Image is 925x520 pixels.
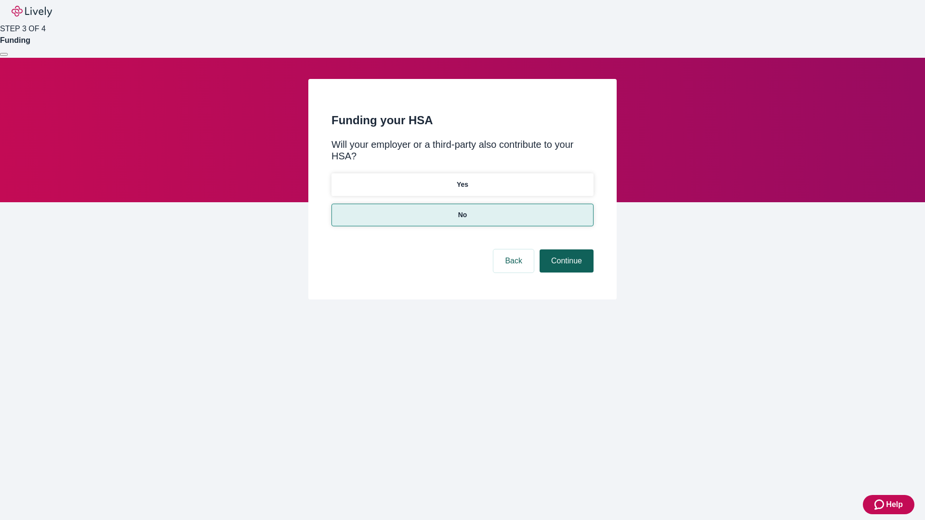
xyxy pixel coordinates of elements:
[457,180,468,190] p: Yes
[540,249,594,273] button: Continue
[458,210,467,220] p: No
[493,249,534,273] button: Back
[874,499,886,510] svg: Zendesk support icon
[331,112,594,129] h2: Funding your HSA
[331,173,594,196] button: Yes
[886,499,903,510] span: Help
[863,495,914,514] button: Zendesk support iconHelp
[331,139,594,162] div: Will your employer or a third-party also contribute to your HSA?
[331,204,594,226] button: No
[12,6,52,17] img: Lively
